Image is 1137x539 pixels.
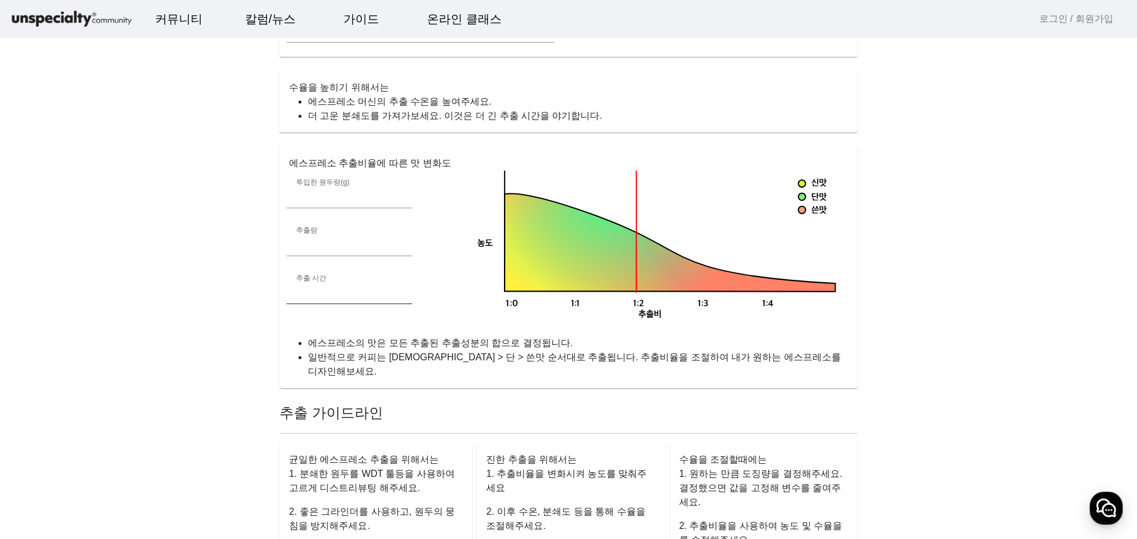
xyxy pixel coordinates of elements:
p: 1. 원하는 만큼 도징량을 결정해주세요. 결정했으면 값을 고정해 변수를 줄여주세요. [679,467,848,509]
a: 설정 [153,375,227,405]
p: 1. 추출비율을 변화시켜 농도를 맞춰주세요 [486,467,655,495]
tspan: 단맛 [811,192,827,203]
img: logo [9,9,134,30]
span: 홈 [37,393,44,402]
mat-card-title: 균일한 에스프레소 추출을 위해서는 [289,453,439,467]
h2: 추출 가이드라인 [280,402,857,424]
tspan: 농도 [478,238,493,249]
mat-label: 투입한 원두량(g) [296,178,349,186]
p: 2. 이후 수온, 분쇄도 등을 통해 수율을 조절해주세요. [486,505,655,533]
a: 로그인 / 회원가입 [1039,12,1113,26]
span: 설정 [183,393,197,402]
a: 대화 [78,375,153,405]
mat-card-title: 진한 추출을 위해서는 [486,453,577,467]
tspan: 신맛 [811,178,827,189]
tspan: 추출비 [638,309,661,321]
tspan: 1:4 [762,298,773,309]
li: 에스프레소의 맛은 모든 추출된 추출성분의 합으로 결정됩니다. [308,336,848,350]
span: 대화 [108,393,123,403]
p: 2. 좋은 그라인더를 사용하고, 원두의 뭉침을 방지해주세요. [289,505,462,533]
li: 에스프레소 머신의 추출 수온을 높여주세요. [308,95,848,109]
a: 커뮤니티 [146,3,212,35]
tspan: 1:1 [571,298,580,309]
a: 칼럼/뉴스 [236,3,306,35]
li: 더 고운 분쇄도를 가져가보세요. 이것은 더 긴 추출 시간을 야기합니다. [308,109,848,123]
p: 1. 분쇄한 원두를 WDT 툴등을 사용하여 고르게 디스트리뷰팅 해주세요. [289,467,462,495]
li: 일반적으로 커피는 [DEMOGRAPHIC_DATA] > 단 > 쓴맛 순서대로 추출됩니다. 추출비율을 조절하여 내가 원하는 에스프레소를 디자인해보세요. [308,350,848,379]
mat-card-title: 에스프레소 추출비율에 따른 맛 변화도 [289,156,451,170]
a: 홈 [4,375,78,405]
a: 가이드 [334,3,388,35]
a: 온라인 클래스 [417,3,511,35]
tspan: 쓴맛 [811,205,827,216]
mat-card-title: 수율을 높히기 위해서는 [289,80,389,95]
mat-label: 추출량 [296,226,317,234]
tspan: 1:2 [633,298,644,309]
mat-card-title: 수율을 조절할때에는 [679,453,767,467]
tspan: 1:3 [698,298,708,309]
mat-label: 추출 시간 [296,274,326,282]
tspan: 1:0 [506,298,518,309]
